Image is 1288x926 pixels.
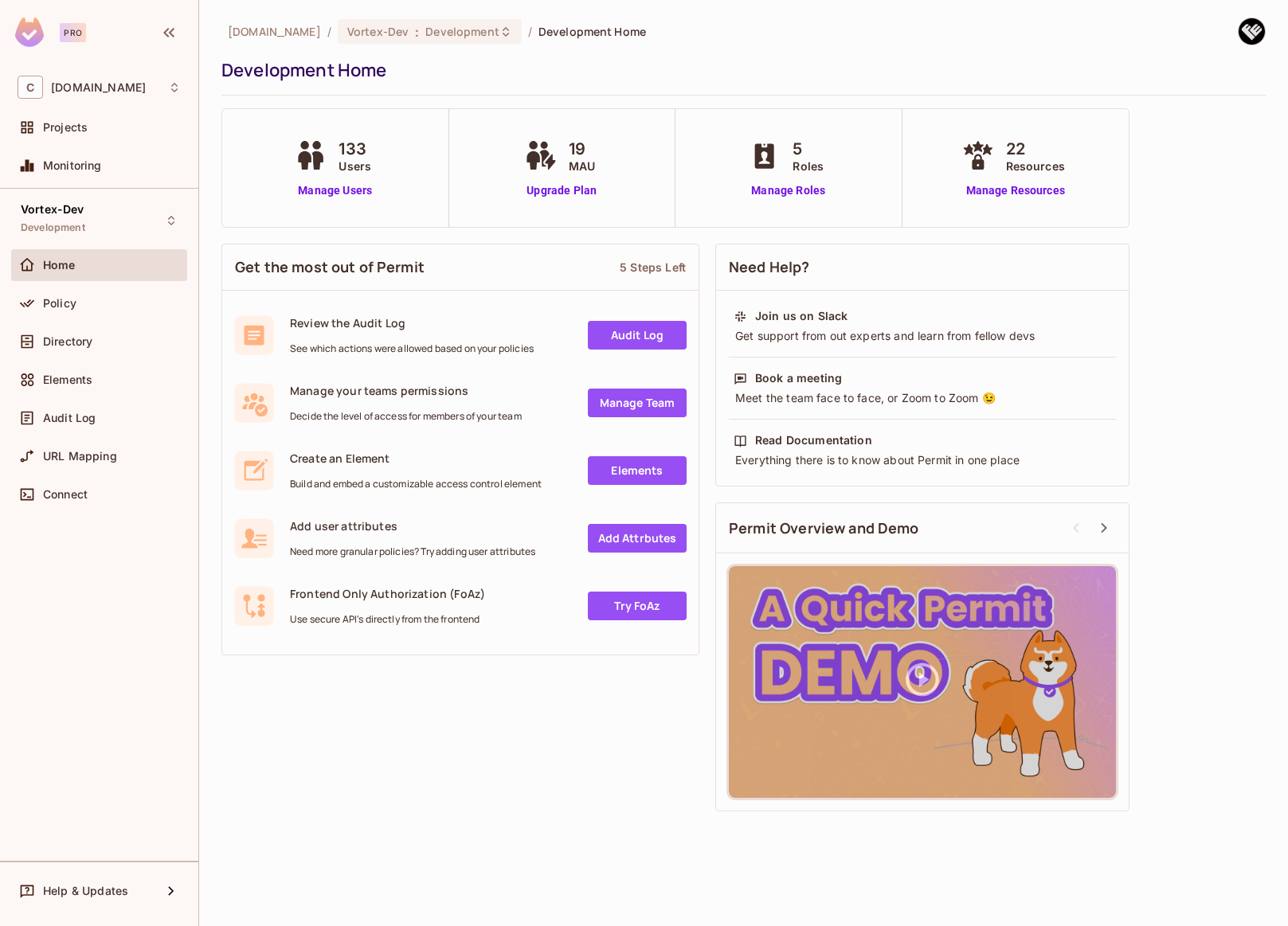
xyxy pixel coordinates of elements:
a: Manage Resources [958,182,1073,199]
a: Add Attrbutes [588,524,687,553]
span: MAU [569,158,595,174]
span: Frontend Only Authorization (FoAz) [290,586,485,601]
div: Get support from out experts and learn from fellow devs [734,328,1111,344]
span: Projects [43,121,88,134]
span: Use secure API's directly from the frontend [290,613,485,626]
span: Get the most out of Permit [235,257,425,277]
span: C [18,76,43,99]
span: Users [339,158,371,174]
span: Workspace: consoleconnect.com [51,81,146,94]
span: 19 [569,137,595,161]
span: Development [425,24,499,39]
img: Qianwen Li [1239,18,1265,45]
span: Vortex-Dev [347,24,409,39]
span: Policy [43,297,76,310]
div: Read Documentation [755,432,872,448]
span: Connect [43,488,88,501]
img: SReyMgAAAABJRU5ErkJggg== [15,18,44,47]
span: Permit Overview and Demo [729,518,919,538]
div: Book a meeting [755,370,842,386]
span: Audit Log [43,412,96,424]
span: Elements [43,373,92,386]
div: Meet the team face to face, or Zoom to Zoom 😉 [734,390,1111,406]
a: Manage Users [291,182,379,199]
a: Manage Team [588,389,687,417]
a: Elements [588,456,687,485]
span: 5 [793,137,824,161]
span: Review the Audit Log [290,315,534,330]
a: Manage Roles [745,182,832,199]
span: 22 [1006,137,1065,161]
span: Create an Element [290,451,542,466]
span: Development Home [538,24,646,39]
span: Monitoring [43,159,102,172]
span: Manage your teams permissions [290,383,522,398]
span: Resources [1006,158,1065,174]
span: 133 [339,137,371,161]
span: the active workspace [228,24,321,39]
a: Try FoAz [588,592,687,620]
span: Home [43,259,76,272]
span: Development [21,221,85,234]
span: Need Help? [729,257,810,277]
span: Vortex-Dev [21,203,84,216]
li: / [327,24,331,39]
span: Build and embed a customizable access control element [290,478,542,490]
span: Help & Updates [43,885,128,897]
span: Decide the level of access for members of your team [290,410,522,423]
div: Join us on Slack [755,308,848,324]
span: : [414,25,420,38]
div: Pro [60,23,86,42]
span: Add user attributes [290,518,535,533]
div: Development Home [221,58,1258,82]
div: Everything there is to know about Permit in one place [734,452,1111,468]
span: Need more granular policies? Try adding user attributes [290,545,535,558]
li: / [528,24,532,39]
a: Audit Log [588,321,687,350]
span: See which actions were allowed based on your policies [290,342,534,355]
div: 5 Steps Left [620,260,686,275]
span: Directory [43,335,92,348]
span: Roles [793,158,824,174]
span: URL Mapping [43,450,117,463]
a: Upgrade Plan [521,182,603,199]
